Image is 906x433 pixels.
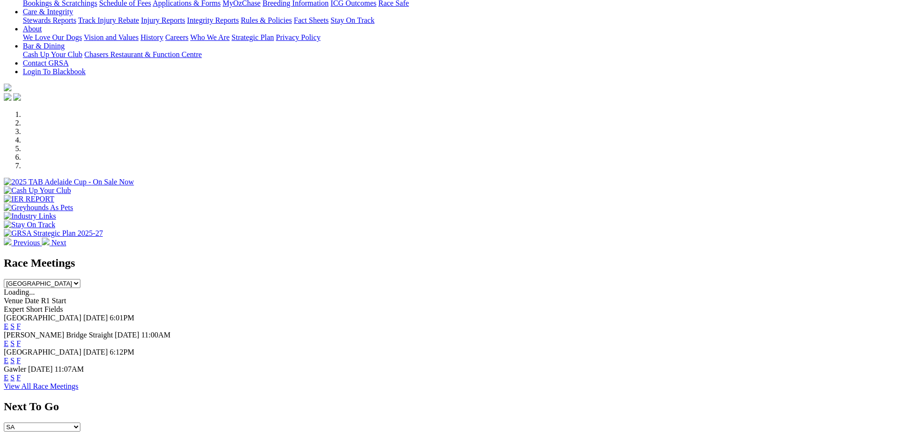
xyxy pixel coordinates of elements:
a: F [17,374,21,382]
a: Track Injury Rebate [78,16,139,24]
a: Cash Up Your Club [23,50,82,58]
span: [GEOGRAPHIC_DATA] [4,348,81,356]
span: 11:07AM [55,365,84,373]
a: Who We Are [190,33,230,41]
img: facebook.svg [4,93,11,101]
a: Privacy Policy [276,33,321,41]
a: F [17,322,21,330]
a: E [4,356,9,365]
a: Next [42,239,66,247]
span: [DATE] [115,331,139,339]
img: twitter.svg [13,93,21,101]
span: Short [26,305,43,313]
a: Login To Blackbook [23,67,86,76]
a: Stewards Reports [23,16,76,24]
a: E [4,374,9,382]
span: Fields [44,305,63,313]
div: Care & Integrity [23,16,902,25]
span: Venue [4,297,23,305]
span: Gawler [4,365,26,373]
img: IER REPORT [4,195,54,203]
span: Expert [4,305,24,313]
a: E [4,339,9,347]
div: About [23,33,902,42]
a: Strategic Plan [232,33,274,41]
span: [DATE] [83,348,108,356]
img: chevron-right-pager-white.svg [42,238,49,245]
span: [DATE] [83,314,108,322]
span: Date [25,297,39,305]
a: Stay On Track [331,16,374,24]
a: We Love Our Dogs [23,33,82,41]
a: E [4,322,9,330]
a: F [17,339,21,347]
a: Care & Integrity [23,8,73,16]
img: Industry Links [4,212,56,221]
span: 6:12PM [110,348,135,356]
span: 11:00AM [141,331,171,339]
a: About [23,25,42,33]
span: [DATE] [28,365,53,373]
a: View All Race Meetings [4,382,78,390]
a: History [140,33,163,41]
a: Vision and Values [84,33,138,41]
img: Greyhounds As Pets [4,203,73,212]
span: Loading... [4,288,35,296]
span: Previous [13,239,40,247]
span: 6:01PM [110,314,135,322]
img: logo-grsa-white.png [4,84,11,91]
a: Chasers Restaurant & Function Centre [84,50,202,58]
a: Integrity Reports [187,16,239,24]
span: [GEOGRAPHIC_DATA] [4,314,81,322]
a: S [10,339,15,347]
a: Fact Sheets [294,16,329,24]
h2: Next To Go [4,400,902,413]
a: S [10,356,15,365]
a: S [10,322,15,330]
a: Bar & Dining [23,42,65,50]
a: F [17,356,21,365]
img: GRSA Strategic Plan 2025-27 [4,229,103,238]
span: Next [51,239,66,247]
img: Cash Up Your Club [4,186,71,195]
img: chevron-left-pager-white.svg [4,238,11,245]
a: Contact GRSA [23,59,68,67]
div: Bar & Dining [23,50,902,59]
a: Injury Reports [141,16,185,24]
a: Careers [165,33,188,41]
a: Previous [4,239,42,247]
span: R1 Start [41,297,66,305]
a: Rules & Policies [241,16,292,24]
img: 2025 TAB Adelaide Cup - On Sale Now [4,178,134,186]
h2: Race Meetings [4,257,902,269]
span: [PERSON_NAME] Bridge Straight [4,331,113,339]
img: Stay On Track [4,221,55,229]
a: S [10,374,15,382]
